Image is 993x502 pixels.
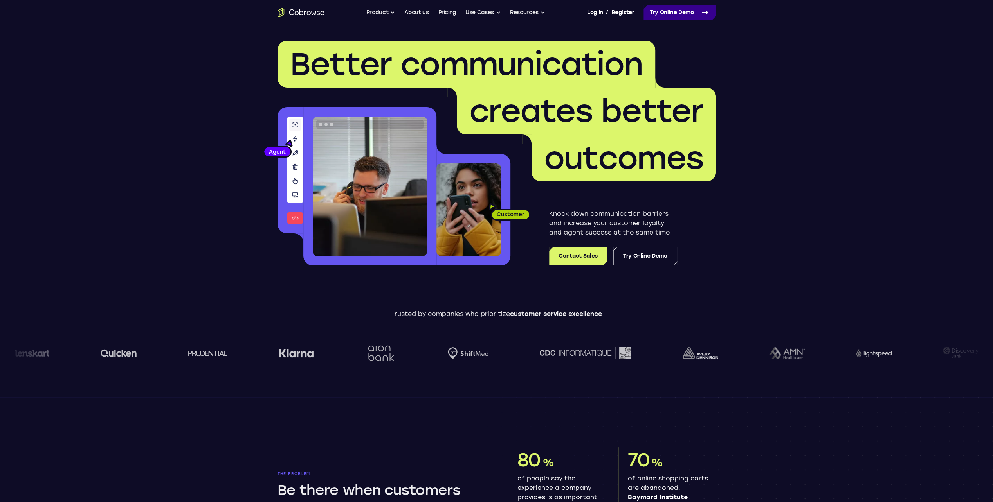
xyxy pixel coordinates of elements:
a: Register [611,5,634,20]
img: quicken [101,347,137,359]
a: Go to the home page [278,8,324,17]
span: % [542,456,554,469]
span: % [651,456,663,469]
img: Shiftmed [448,347,488,359]
span: Better communication [290,45,643,83]
img: A customer holding their phone [436,163,501,256]
button: Use Cases [465,5,501,20]
a: Log In [587,5,603,20]
img: Lightspeed [856,349,892,357]
img: AMN Healthcare [769,347,805,359]
span: Baymard Institute [628,493,710,502]
img: CDC Informatique [540,347,631,359]
button: Product [366,5,395,20]
a: Try Online Demo [643,5,716,20]
a: Pricing [438,5,456,20]
img: avery-dennison [683,347,718,359]
img: A customer support agent talking on the phone [313,117,427,256]
button: Resources [510,5,545,20]
span: / [606,8,608,17]
img: Klarna [279,348,314,358]
img: Aion Bank [365,337,397,369]
span: outcomes [544,139,703,177]
p: of online shopping carts are abandoned. [628,474,710,502]
span: creates better [469,92,703,130]
p: Knock down communication barriers and increase your customer loyalty and agent success at the sam... [549,209,677,237]
span: customer service excellence [510,310,602,317]
a: Try Online Demo [613,247,677,265]
p: The problem [278,472,486,476]
img: prudential [188,350,228,356]
a: About us [404,5,429,20]
span: 70 [628,448,650,471]
span: 80 [517,448,541,471]
a: Contact Sales [549,247,607,265]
